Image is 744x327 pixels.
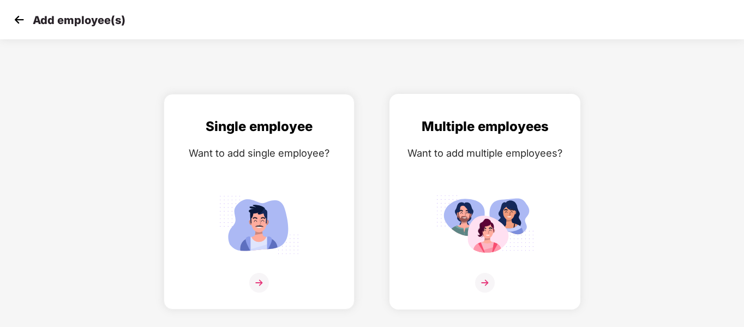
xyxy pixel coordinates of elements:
[436,191,534,259] img: svg+xml;base64,PHN2ZyB4bWxucz0iaHR0cDovL3d3dy53My5vcmcvMjAwMC9zdmciIGlkPSJNdWx0aXBsZV9lbXBsb3llZS...
[401,116,569,137] div: Multiple employees
[401,145,569,161] div: Want to add multiple employees?
[175,116,343,137] div: Single employee
[33,14,125,27] p: Add employee(s)
[249,273,269,293] img: svg+xml;base64,PHN2ZyB4bWxucz0iaHR0cDovL3d3dy53My5vcmcvMjAwMC9zdmciIHdpZHRoPSIzNiIgaGVpZ2h0PSIzNi...
[210,191,308,259] img: svg+xml;base64,PHN2ZyB4bWxucz0iaHR0cDovL3d3dy53My5vcmcvMjAwMC9zdmciIGlkPSJTaW5nbGVfZW1wbG95ZWUiIH...
[11,11,27,28] img: svg+xml;base64,PHN2ZyB4bWxucz0iaHR0cDovL3d3dy53My5vcmcvMjAwMC9zdmciIHdpZHRoPSIzMCIgaGVpZ2h0PSIzMC...
[475,273,495,293] img: svg+xml;base64,PHN2ZyB4bWxucz0iaHR0cDovL3d3dy53My5vcmcvMjAwMC9zdmciIHdpZHRoPSIzNiIgaGVpZ2h0PSIzNi...
[175,145,343,161] div: Want to add single employee?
